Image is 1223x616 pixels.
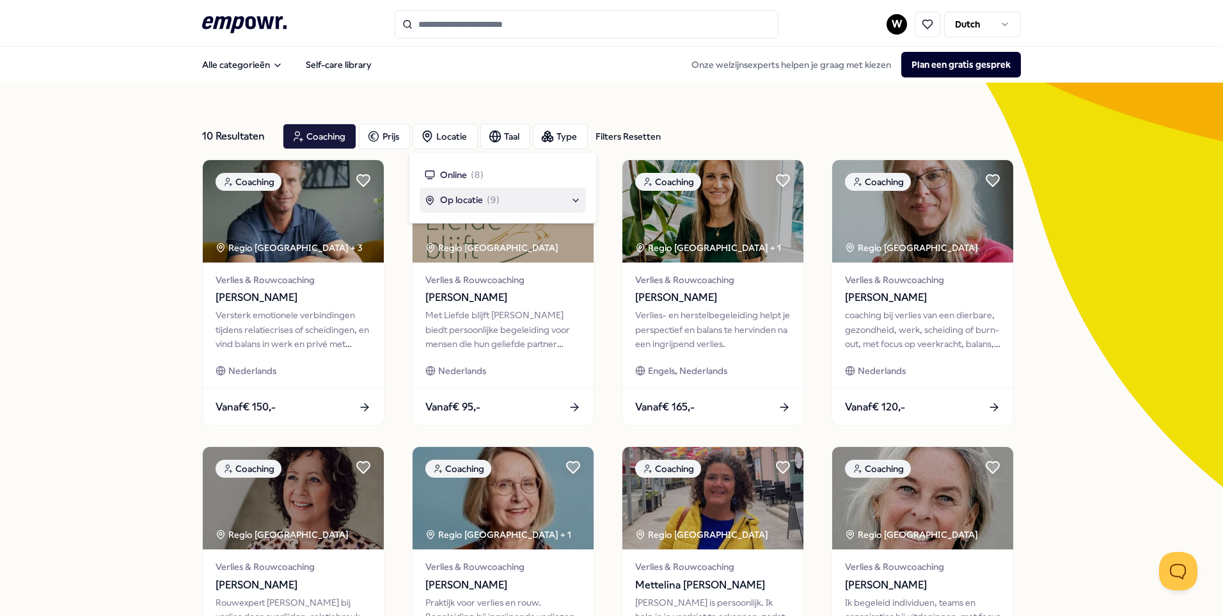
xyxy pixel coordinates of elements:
div: Coaching [635,173,701,191]
div: Regio [GEOGRAPHIC_DATA] [635,528,770,542]
div: Suggestions [420,163,586,213]
button: Locatie [413,124,478,149]
div: Regio [GEOGRAPHIC_DATA] + 1 [425,528,571,542]
div: Versterk emotionele verbindingen tijdens relatiecrises of scheidingen, en vind balans in werk en ... [216,308,371,351]
button: Type [533,124,588,149]
span: [PERSON_NAME] [216,577,371,594]
img: package image [622,447,803,549]
span: Vanaf € 150,- [216,399,276,416]
span: [PERSON_NAME] [845,289,1000,306]
button: Coaching [283,124,356,149]
span: Nederlands [858,364,906,378]
a: package imageCoachingRegio [GEOGRAPHIC_DATA] + 1Verlies & Rouwcoaching[PERSON_NAME]Verlies- en he... [622,159,804,426]
img: package image [832,160,1013,263]
span: Online [440,168,467,182]
div: Regio [GEOGRAPHIC_DATA] [845,528,980,542]
div: Coaching [425,460,491,478]
button: Taal [480,124,530,149]
a: package imageCoachingRegio [GEOGRAPHIC_DATA] Verlies & Rouwcoaching[PERSON_NAME]coaching bij verl... [832,159,1014,426]
div: Onze welzijnsexperts helpen je graag met kiezen [681,52,1021,77]
div: coaching bij verlies van een dierbare, gezondheid, werk, scheiding of burn-out, met focus op veer... [845,308,1000,351]
img: package image [203,160,384,263]
iframe: Help Scout Beacon - Open [1159,552,1197,590]
span: Vanaf € 95,- [425,399,480,416]
a: package imageCoachingRegio [GEOGRAPHIC_DATA] + 3Verlies & Rouwcoaching[PERSON_NAME]Versterk emoti... [202,159,384,426]
div: Coaching [216,173,281,191]
span: Verlies & Rouwcoaching [635,560,791,574]
div: Coaching [845,460,911,478]
img: package image [413,447,594,549]
span: Op locatie [440,193,483,207]
span: Nederlands [228,364,276,378]
button: Prijs [359,124,410,149]
input: Search for products, categories or subcategories [395,10,778,38]
span: Vanaf € 120,- [845,399,905,416]
span: Verlies & Rouwcoaching [425,560,581,574]
span: [PERSON_NAME] [635,289,791,306]
div: Met Liefde blijft [PERSON_NAME] biedt persoonlijke begeleiding voor mensen die hun geliefde partn... [425,308,581,351]
div: Regio [GEOGRAPHIC_DATA] [425,241,560,255]
div: Verlies- en herstelbegeleiding helpt je perspectief en balans te hervinden na een ingrijpend verl... [635,308,791,351]
span: Verlies & Rouwcoaching [635,273,791,287]
span: [PERSON_NAME] [216,289,371,306]
div: Regio [GEOGRAPHIC_DATA] + 1 [635,241,781,255]
div: Coaching [845,173,911,191]
span: Engels, Nederlands [648,364,727,378]
span: ( 8 ) [471,168,484,182]
img: package image [203,447,384,549]
a: Self-care library [296,52,382,77]
div: Regio [GEOGRAPHIC_DATA] [216,528,351,542]
span: Verlies & Rouwcoaching [845,560,1000,574]
span: Vanaf € 165,- [635,399,695,416]
div: Regio [GEOGRAPHIC_DATA] + 3 [216,241,363,255]
nav: Main [192,52,382,77]
span: [PERSON_NAME] [425,289,581,306]
button: Alle categorieën [192,52,293,77]
img: package image [832,447,1013,549]
img: package image [622,160,803,263]
span: Verlies & Rouwcoaching [845,273,1000,287]
span: Verlies & Rouwcoaching [425,273,581,287]
span: [PERSON_NAME] [845,577,1000,594]
span: Mettelina [PERSON_NAME] [635,577,791,594]
span: [PERSON_NAME] [425,577,581,594]
div: Regio [GEOGRAPHIC_DATA] [845,241,980,255]
button: Plan een gratis gesprek [901,52,1021,77]
a: package imageCoachingRegio [GEOGRAPHIC_DATA] Verlies & Rouwcoaching[PERSON_NAME]Met Liefde blijft... [412,159,594,426]
button: W [887,14,907,35]
div: Coaching [635,460,701,478]
span: Nederlands [438,364,486,378]
span: Verlies & Rouwcoaching [216,560,371,574]
div: 10 Resultaten [202,124,272,149]
div: Coaching [216,460,281,478]
div: Filters Resetten [596,129,661,143]
span: Verlies & Rouwcoaching [216,273,371,287]
span: ( 9 ) [487,193,500,207]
